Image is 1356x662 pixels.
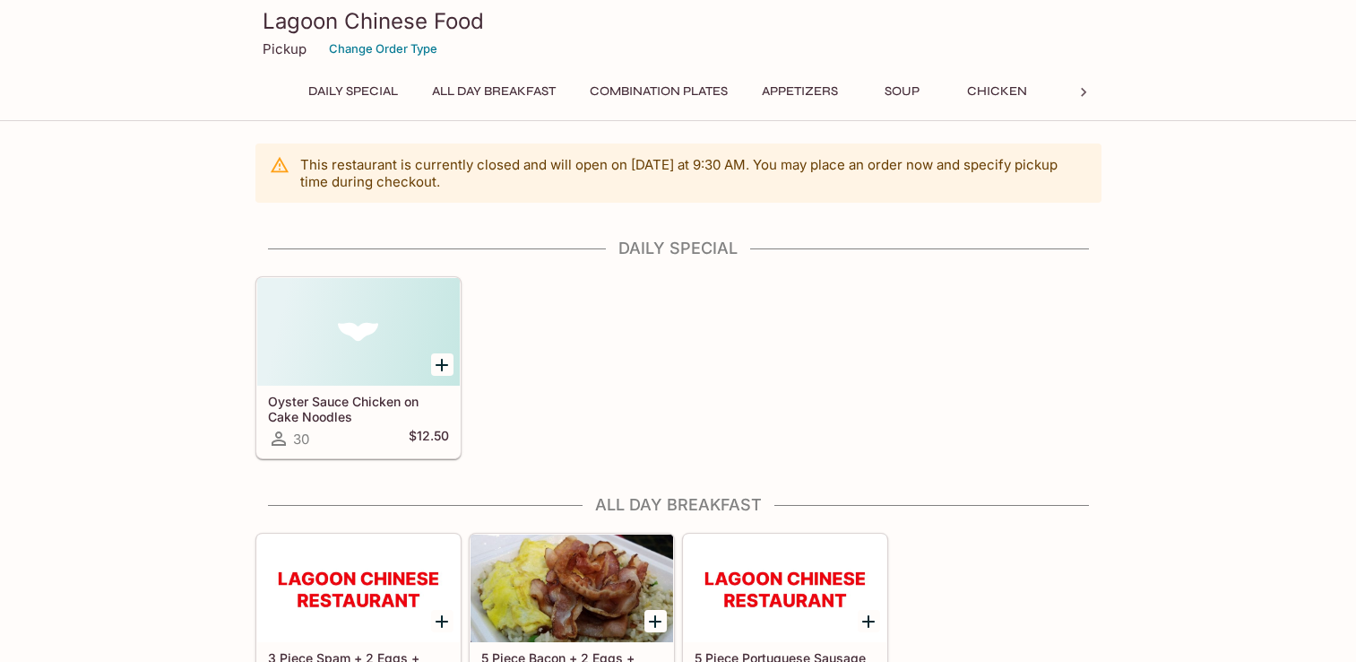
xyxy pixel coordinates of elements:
button: Add Oyster Sauce Chicken on Cake Noodles [431,353,453,376]
button: All Day Breakfast [422,79,566,104]
button: Add 5 Piece Portuguese Sausage + 2 Eggs + White Rice [858,610,880,632]
button: Appetizers [752,79,848,104]
h5: Oyster Sauce Chicken on Cake Noodles [268,394,449,423]
a: Oyster Sauce Chicken on Cake Noodles30$12.50 [256,277,461,458]
span: 30 [293,431,309,448]
h3: Lagoon Chinese Food [263,7,1094,35]
p: Pickup [263,40,307,57]
button: Soup [862,79,943,104]
div: 5 Piece Bacon + 2 Eggs + White Rice [471,535,673,642]
button: Daily Special [298,79,408,104]
button: Beef [1052,79,1133,104]
div: 5 Piece Portuguese Sausage + 2 Eggs + White Rice [684,535,886,642]
button: Change Order Type [321,35,445,63]
p: This restaurant is currently closed and will open on [DATE] at 9:30 AM . You may place an order n... [300,156,1087,190]
h5: $12.50 [409,428,449,449]
div: 3 Piece Spam + 2 Eggs + White Rice [257,535,460,642]
button: Combination Plates [580,79,738,104]
h4: Daily Special [255,239,1101,258]
button: Add 3 Piece Spam + 2 Eggs + White Rice [431,610,453,632]
div: Oyster Sauce Chicken on Cake Noodles [257,278,460,386]
button: Chicken [957,79,1038,104]
button: Add 5 Piece Bacon + 2 Eggs + White Rice [644,610,667,632]
h4: All Day Breakfast [255,495,1101,515]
